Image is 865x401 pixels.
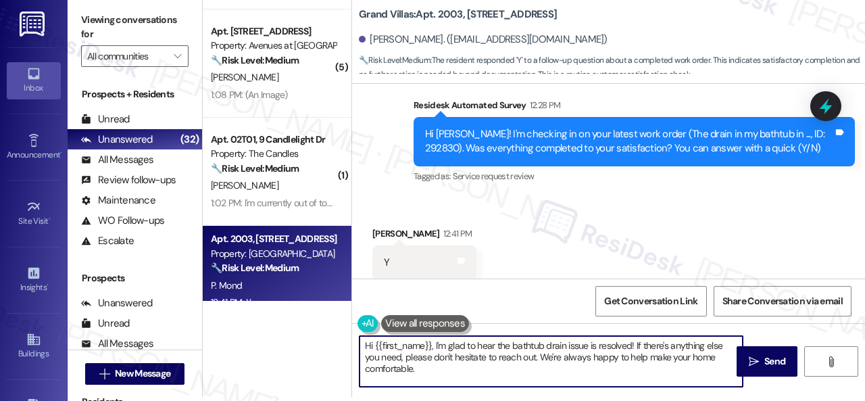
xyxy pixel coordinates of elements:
[20,11,47,37] img: ResiDesk Logo
[68,87,202,101] div: Prospects + Residents
[425,127,833,156] div: Hi [PERSON_NAME]! I'm checking in on your latest work order (The drain in my bathtub in ..., ID: ...
[7,195,61,232] a: Site Visit •
[81,234,134,248] div: Escalate
[87,45,167,67] input: All communities
[372,227,476,245] div: [PERSON_NAME]
[68,271,202,285] div: Prospects
[211,247,336,261] div: Property: [GEOGRAPHIC_DATA]
[177,129,202,150] div: (32)
[714,286,851,316] button: Share Conversation via email
[211,54,299,66] strong: 🔧 Risk Level: Medium
[81,153,153,167] div: All Messages
[211,232,336,246] div: Apt. 2003, [STREET_ADDRESS]
[47,281,49,290] span: •
[764,354,785,369] span: Send
[359,55,430,66] strong: 🔧 Risk Level: Medium
[440,227,472,241] div: 12:41 PM
[49,214,51,224] span: •
[81,296,153,310] div: Unanswered
[737,346,797,377] button: Send
[211,71,278,83] span: [PERSON_NAME]
[81,193,155,208] div: Maintenance
[526,98,561,112] div: 12:28 PM
[211,262,299,274] strong: 🔧 Risk Level: Medium
[211,296,251,308] div: 12:41 PM: Y
[414,166,855,186] div: Tagged as:
[85,363,185,385] button: New Message
[99,369,109,379] i: 
[211,89,288,101] div: 1:08 PM: (An Image)
[359,53,865,82] span: : The resident responded 'Y' to a follow-up question about a completed work order. This indicates...
[81,9,189,45] label: Viewing conversations for
[81,316,130,331] div: Unread
[81,112,130,126] div: Unread
[359,7,557,22] b: Grand Villas: Apt. 2003, [STREET_ADDRESS]
[81,133,153,147] div: Unanswered
[7,262,61,298] a: Insights •
[211,279,242,291] span: P. Mond
[384,256,389,270] div: Y
[211,24,336,39] div: Apt. [STREET_ADDRESS]
[81,173,176,187] div: Review follow-ups
[359,32,608,47] div: [PERSON_NAME]. ([EMAIL_ADDRESS][DOMAIN_NAME])
[7,328,61,364] a: Buildings
[81,214,164,228] div: WO Follow-ups
[722,294,843,308] span: Share Conversation via email
[826,356,836,367] i: 
[174,51,181,62] i: 
[60,148,62,158] span: •
[211,133,336,147] div: Apt. 02T01, 9 Candlelight Dr
[453,170,535,182] span: Service request review
[360,336,743,387] textarea: To enrich screen reader interactions, please activate Accessibility in Grammarly extension settings
[211,147,336,161] div: Property: The Candles
[595,286,706,316] button: Get Conversation Link
[211,179,278,191] span: [PERSON_NAME]
[115,367,170,381] span: New Message
[211,197,515,209] div: 1:02 PM: I'm currently out of town, did you guys fix the AC leak and door knob?
[414,98,855,117] div: Residesk Automated Survey
[604,294,697,308] span: Get Conversation Link
[211,39,336,53] div: Property: Avenues at [GEOGRAPHIC_DATA]
[211,162,299,174] strong: 🔧 Risk Level: Medium
[749,356,759,367] i: 
[81,337,153,351] div: All Messages
[7,62,61,99] a: Inbox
